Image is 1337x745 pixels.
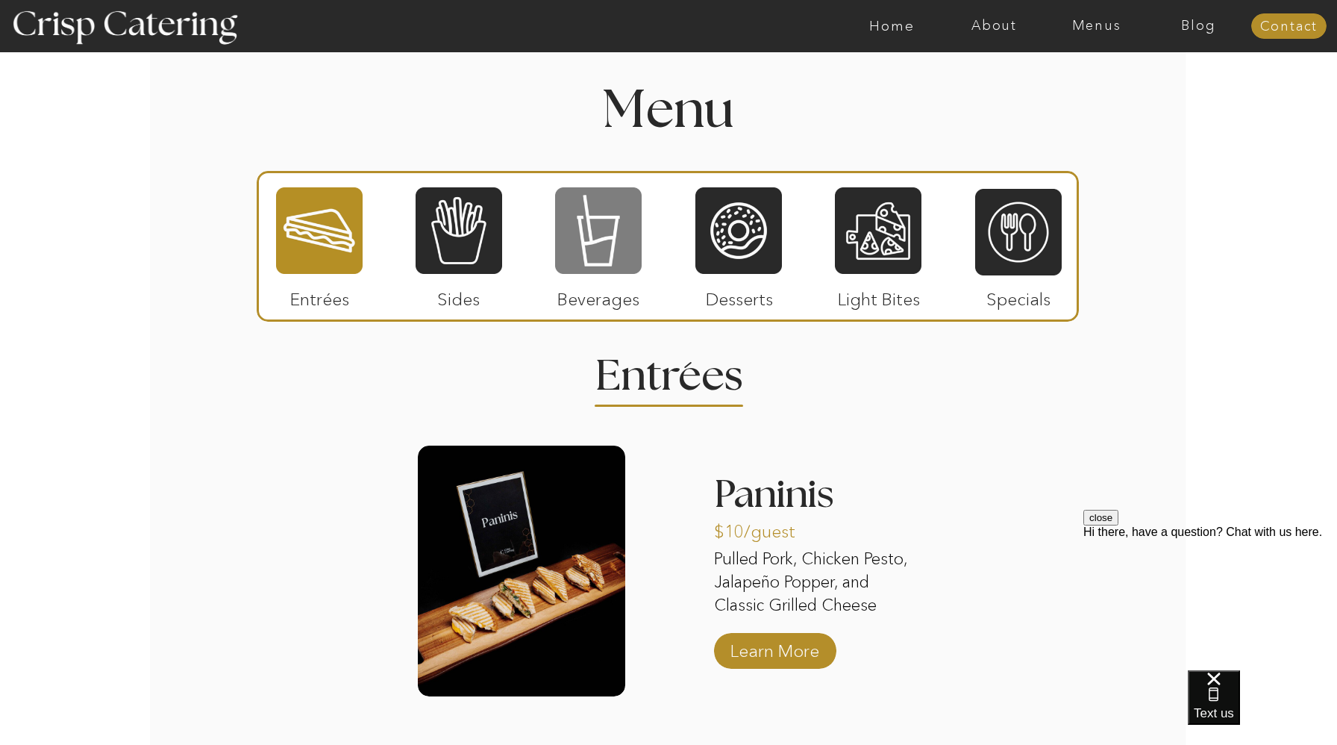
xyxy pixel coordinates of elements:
[1188,670,1337,745] iframe: podium webchat widget bubble
[714,548,921,620] p: Pulled Pork, Chicken Pesto, Jalapeño Popper, and Classic Grilled Cheese
[270,274,369,317] p: Entrées
[689,274,789,317] p: Desserts
[1045,19,1147,34] a: Menus
[461,85,876,129] h1: Menu
[548,274,648,317] p: Beverages
[943,19,1045,34] a: About
[968,274,1068,317] p: Specials
[841,19,943,34] a: Home
[1251,19,1327,34] a: Contact
[714,506,813,549] p: $10/guest
[1083,510,1337,689] iframe: podium webchat widget prompt
[725,626,824,669] a: Learn More
[1147,19,1250,34] a: Blog
[409,274,508,317] p: Sides
[595,355,742,384] h2: Entrees
[714,476,921,523] h3: Paninis
[829,274,928,317] p: Light Bites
